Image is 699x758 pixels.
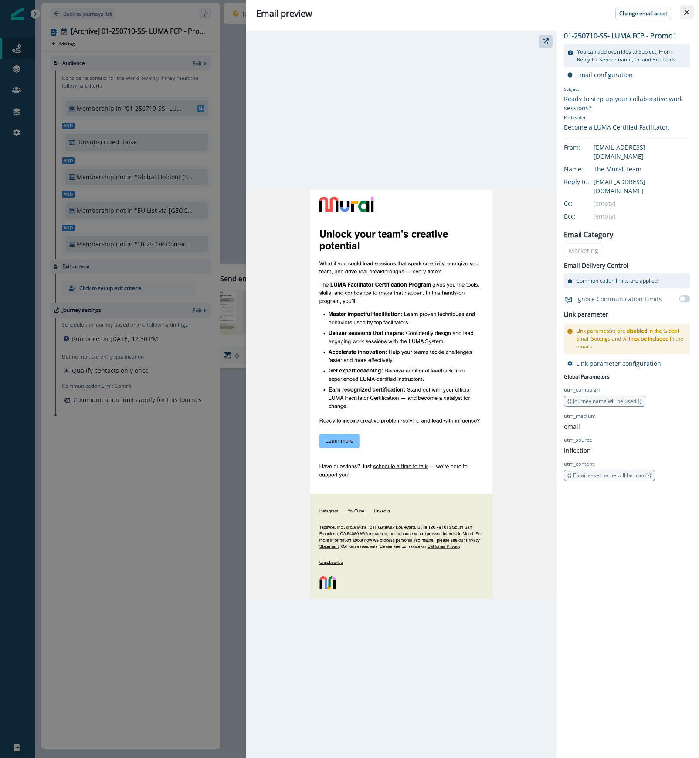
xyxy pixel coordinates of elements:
[576,71,633,79] p: Email configuration
[564,123,690,132] div: Become a LUMA Certified Facilitator.
[564,94,690,113] div: Ready to step up your collaborative work sessions?
[246,190,557,598] img: email asset unavailable
[564,31,677,41] p: 01-250710-SS- LUMA FCP - Promo1
[564,412,596,420] p: utm_medium
[564,177,607,186] div: Reply to:
[576,277,659,285] p: Communication limits are applied.
[576,294,662,304] p: Ignore Communication Limits
[576,359,661,368] p: Link parameter configuration
[564,386,600,394] p: utm_campaign
[564,460,594,468] p: utm_content
[567,471,651,479] span: {{ Email asset name will be used }}
[680,5,694,19] button: Close
[564,86,690,94] p: Subject
[567,397,642,405] span: {{ Journey name will be used }}
[615,7,671,20] button: Change email asset
[564,436,592,444] p: utm_source
[594,199,690,208] div: (empty)
[619,10,667,17] p: Change email asset
[564,229,613,240] p: Email Category
[567,71,633,79] button: Email configuration
[564,143,607,152] div: From:
[564,261,628,270] p: Email Delivery Control
[564,446,591,455] p: inflection
[577,48,687,64] p: You can add overrides to Subject, From, Reply-to, Sender name, Cc and Bcc fields
[564,164,607,174] div: Name:
[627,327,647,335] span: disabled
[631,335,668,342] span: not be included
[576,327,687,351] p: Link parameters are in the Global Email Settings and will in the emails.
[594,212,690,221] div: (empty)
[564,422,580,431] p: email
[564,309,608,320] h2: Link parameter
[594,177,690,195] div: [EMAIL_ADDRESS][DOMAIN_NAME]
[594,164,690,174] div: The Mural Team
[564,212,607,221] div: Bcc:
[564,199,607,208] div: Cc:
[564,113,690,123] p: Preheader
[256,7,689,20] div: Email preview
[567,359,661,368] button: Link parameter configuration
[594,143,690,161] div: [EMAIL_ADDRESS][DOMAIN_NAME]
[564,371,610,381] p: Global Parameters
